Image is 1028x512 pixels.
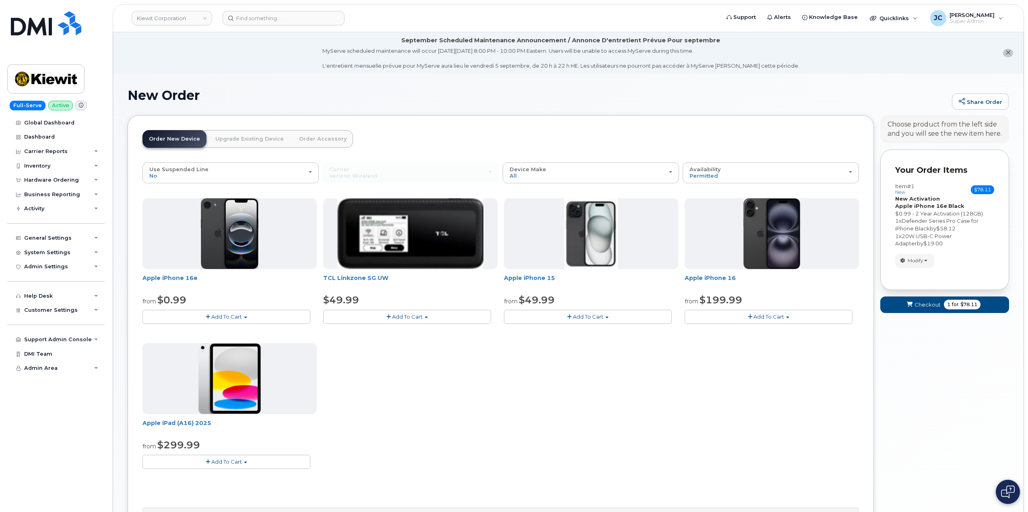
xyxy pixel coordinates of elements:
[142,419,317,435] div: Apple iPad (A16) 2025
[895,218,978,232] span: Defender Series Pro Case for iPhone Black
[923,240,943,247] span: $19.00
[504,274,555,282] a: Apple iPhone 15
[1003,49,1013,57] button: close notification
[689,172,718,179] span: Permitted
[198,343,261,414] img: ipad_11.png
[895,254,934,268] button: Modify
[895,183,914,195] h3: Item
[293,130,353,148] a: Order Accessory
[700,294,742,306] span: $199.99
[142,310,310,324] button: Add To Cart
[895,217,994,232] div: x by
[392,313,423,320] span: Add To Cart
[895,233,899,239] span: 1
[142,130,206,148] a: Order New Device
[142,455,310,469] button: Add To Cart
[323,294,359,306] span: $49.99
[685,274,859,290] div: Apple iPhone 16
[519,294,555,306] span: $49.99
[743,198,800,269] img: iphone_16_plus.png
[683,162,859,183] button: Availability Permitted
[685,274,736,282] a: Apple iPhone 16
[936,225,956,232] span: $58.12
[209,130,290,148] a: Upgrade Existing Device
[510,166,546,172] span: Device Make
[1001,485,1015,498] img: Open chat
[895,203,947,209] strong: Apple iPhone 16e
[895,195,940,202] strong: New Activation
[907,183,914,189] span: #1
[895,164,994,176] p: Your Order Items
[895,233,952,247] span: 20W USB-C Power Adapter
[142,274,317,290] div: Apple iPhone 16e
[323,274,388,282] a: TCL Linkzone 5G UW
[947,301,950,308] span: 1
[142,162,319,183] button: Use Suspended Line No
[895,210,994,218] div: $0.99 - 2 Year Activation (128GB)
[888,120,1002,139] div: Choose product from the left side and you will see the new item here.
[128,88,948,102] h1: New Order
[895,232,994,247] div: x by
[895,189,905,195] small: new
[201,198,259,269] img: iphone16e.png
[952,93,1009,110] a: Share Order
[142,419,211,427] a: Apple iPad (A16) 2025
[895,218,899,224] span: 1
[685,298,698,305] small: from
[908,257,923,264] span: Modify
[971,185,994,194] span: $78.11
[149,172,157,179] span: No
[564,198,618,269] img: iphone15.jpg
[880,296,1009,313] button: Checkout 1 for $78.11
[211,313,242,320] span: Add To Cart
[504,274,678,290] div: Apple iPhone 15
[504,298,518,305] small: from
[211,458,242,465] span: Add To Cart
[504,310,672,324] button: Add To Cart
[573,313,603,320] span: Add To Cart
[142,274,198,282] a: Apple iPhone 16e
[142,298,156,305] small: from
[753,313,784,320] span: Add To Cart
[503,162,679,183] button: Device Make All
[142,443,156,450] small: from
[323,274,497,290] div: TCL Linkzone 5G UW
[322,47,799,70] div: MyServe scheduled maintenance will occur [DATE][DATE] 8:00 PM - 10:00 PM Eastern. Users will be u...
[948,203,964,209] strong: Black
[337,198,483,269] img: linkzone5g.png
[689,166,721,172] span: Availability
[685,310,853,324] button: Add To Cart
[950,301,960,308] span: for
[914,301,941,309] span: Checkout
[960,301,977,308] span: $78.11
[157,439,200,451] span: $299.99
[323,310,491,324] button: Add To Cart
[510,172,517,179] span: All
[157,294,186,306] span: $0.99
[149,166,208,172] span: Use Suspended Line
[401,36,720,45] div: September Scheduled Maintenance Announcement / Annonce D'entretient Prévue Pour septembre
